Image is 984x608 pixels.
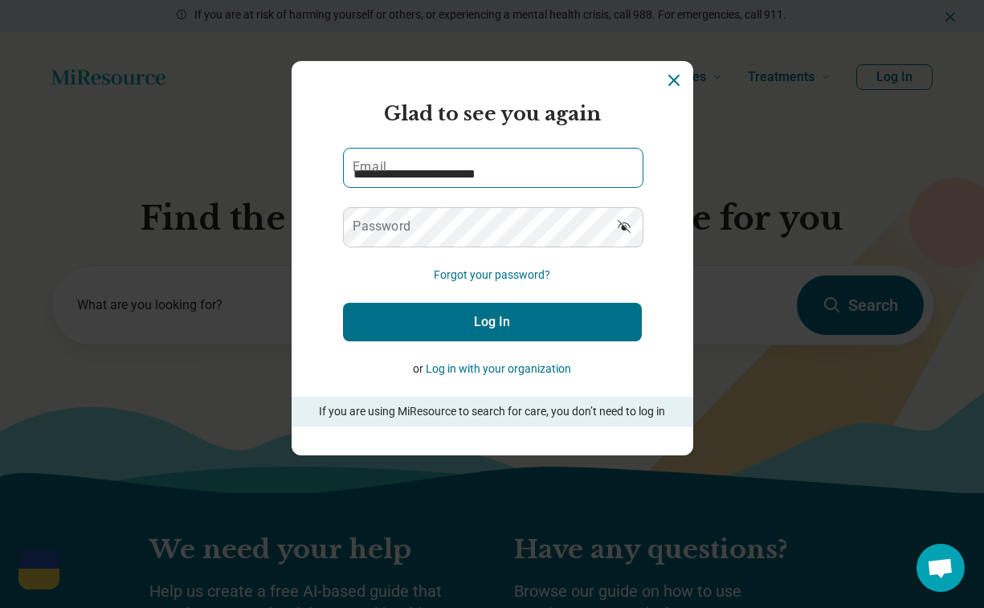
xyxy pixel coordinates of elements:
[426,361,571,377] button: Log in with your organization
[664,71,684,90] button: Dismiss
[292,61,693,455] section: Login Dialog
[353,220,410,233] label: Password
[353,161,386,173] label: Email
[343,100,642,129] h2: Glad to see you again
[343,361,642,377] p: or
[314,403,671,420] p: If you are using MiResource to search for care, you don’t need to log in
[434,267,550,284] button: Forgot your password?
[606,207,642,246] button: Show password
[343,303,642,341] button: Log In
